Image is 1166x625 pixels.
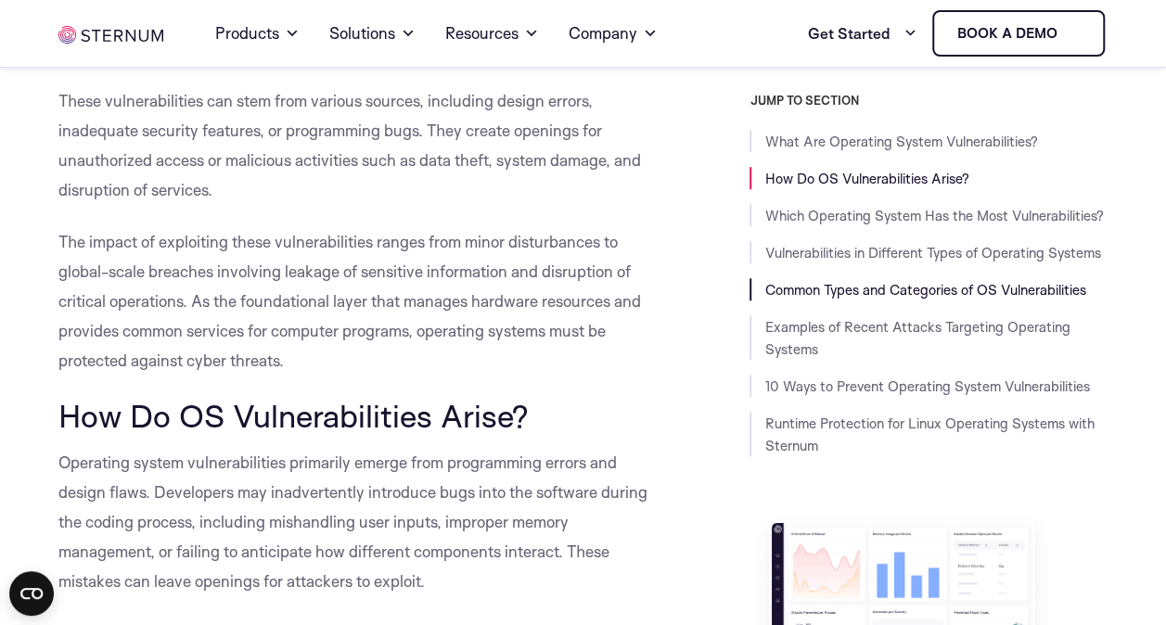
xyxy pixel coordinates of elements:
[764,377,1089,395] a: 10 Ways to Prevent Operating System Vulnerabilities
[932,10,1105,57] a: Book a demo
[764,281,1085,299] a: Common Types and Categories of OS Vulnerabilities
[764,415,1094,454] a: Runtime Protection for Linux Operating Systems with Sternum
[764,244,1100,261] a: Vulnerabilities in Different Types of Operating Systems
[808,15,917,52] a: Get Started
[9,571,54,616] button: Open CMP widget
[764,318,1070,358] a: Examples of Recent Attacks Targeting Operating Systems
[58,453,647,591] span: Operating system vulnerabilities primarily emerge from programming errors and design flaws. Devel...
[58,232,641,370] span: The impact of exploiting these vulnerabilities ranges from minor disturbances to global-scale bre...
[58,396,529,435] span: How Do OS Vulnerabilities Arise?
[764,207,1103,224] a: Which Operating System Has the Most Vulnerabilities?
[1065,26,1080,41] img: sternum iot
[764,133,1037,150] a: What Are Operating System Vulnerabilities?
[58,91,641,199] span: These vulnerabilities can stem from various sources, including design errors, inadequate security...
[750,93,1108,108] h3: JUMP TO SECTION
[764,170,968,187] a: How Do OS Vulnerabilities Arise?
[58,26,163,44] img: sternum iot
